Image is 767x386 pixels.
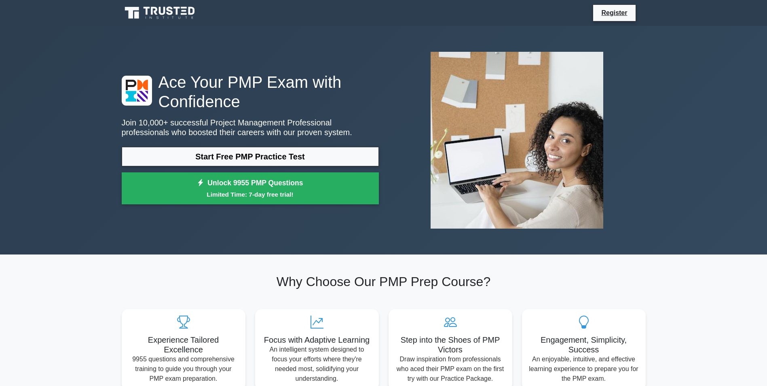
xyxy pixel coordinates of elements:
[122,274,646,289] h2: Why Choose Our PMP Prep Course?
[395,354,506,384] p: Draw inspiration from professionals who aced their PMP exam on the first try with our Practice Pa...
[132,190,369,199] small: Limited Time: 7-day free trial!
[395,335,506,354] h5: Step into the Shoes of PMP Victors
[596,8,632,18] a: Register
[262,345,372,384] p: An intelligent system designed to focus your efforts where they're needed most, solidifying your ...
[128,335,239,354] h5: Experience Tailored Excellence
[262,335,372,345] h5: Focus with Adaptive Learning
[122,72,379,111] h1: Ace Your PMP Exam with Confidence
[128,354,239,384] p: 9955 questions and comprehensive training to guide you through your PMP exam preparation.
[122,172,379,205] a: Unlock 9955 PMP QuestionsLimited Time: 7-day free trial!
[528,335,639,354] h5: Engagement, Simplicity, Success
[528,354,639,384] p: An enjoyable, intuitive, and effective learning experience to prepare you for the PMP exam.
[122,118,379,137] p: Join 10,000+ successful Project Management Professional professionals who boosted their careers w...
[122,147,379,166] a: Start Free PMP Practice Test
